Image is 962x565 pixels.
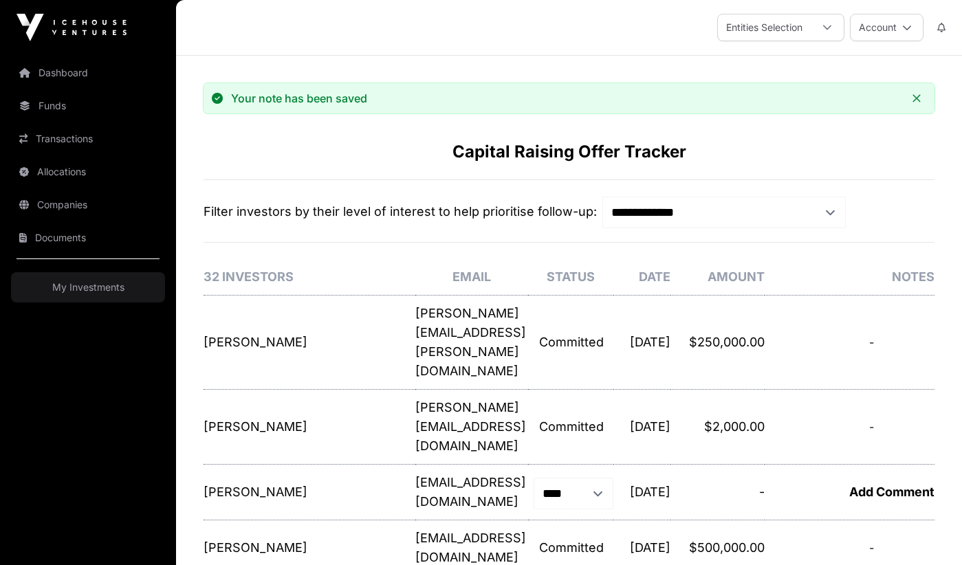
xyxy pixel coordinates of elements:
[718,14,811,41] div: Entities Selection
[809,334,934,351] div: -
[670,259,765,296] th: Amount
[765,259,934,296] th: Notes
[670,538,765,557] p: $500,000.00
[613,417,670,436] p: [DATE]
[613,483,670,502] p: [DATE]
[670,483,765,502] p: -
[849,485,934,499] a: Add Comment
[204,204,597,219] span: Filter investors by their level of interest to help prioritise follow-up:
[11,272,165,302] a: My Investments
[539,417,613,436] p: Committed
[528,259,613,296] th: Status
[850,14,923,41] button: Account
[907,89,926,108] button: Close
[613,538,670,557] p: [DATE]
[415,473,528,511] p: [EMAIL_ADDRESS][DOMAIN_NAME]
[204,333,239,352] p: [PERSON_NAME]
[17,14,127,41] img: Icehouse Ventures Logo
[11,58,165,88] a: Dashboard
[893,499,962,565] iframe: Chat Widget
[204,417,239,436] p: [PERSON_NAME]
[11,157,165,187] a: Allocations
[204,259,415,296] th: 32 Investors
[670,333,765,352] p: $250,000.00
[11,223,165,253] a: Documents
[204,483,239,502] p: [PERSON_NAME]
[613,259,670,296] th: Date
[539,333,613,352] p: Committed
[809,419,934,435] div: -
[539,538,613,557] p: Committed
[11,91,165,121] a: Funds
[415,304,528,381] p: [PERSON_NAME][EMAIL_ADDRESS][PERSON_NAME][DOMAIN_NAME]
[204,141,934,163] h1: Capital Raising Offer Tracker
[11,124,165,154] a: Transactions
[809,540,934,556] div: -
[415,259,528,296] th: Email
[613,333,670,352] p: [DATE]
[204,538,239,557] p: [PERSON_NAME]
[415,398,528,456] p: [PERSON_NAME][EMAIL_ADDRESS][DOMAIN_NAME]
[11,190,165,220] a: Companies
[670,417,765,436] p: $2,000.00
[231,91,367,105] div: Your note has been saved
